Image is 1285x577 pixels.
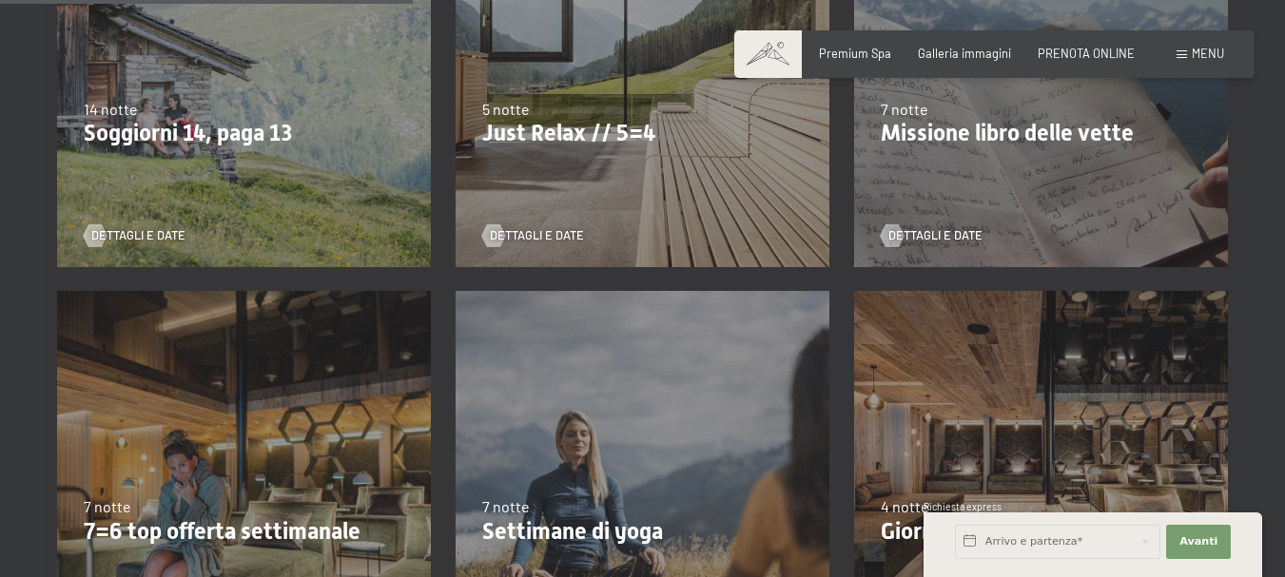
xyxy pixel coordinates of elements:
[84,100,138,118] span: 14 notte
[819,46,891,61] a: Premium Spa
[1038,46,1135,61] a: PRENOTA ONLINE
[1179,534,1217,549] span: Avanti
[482,497,530,515] span: 7 notte
[84,497,131,515] span: 7 notte
[91,227,185,244] span: Dettagli e Date
[1166,525,1231,559] button: Avanti
[888,227,983,244] span: Dettagli e Date
[918,46,1011,61] a: Galleria immagini
[84,518,404,546] p: 7=6 top offerta settimanale
[482,518,803,546] p: Settimane di yoga
[84,227,185,244] a: Dettagli e Date
[881,120,1201,147] p: Missione libro delle vette
[482,227,584,244] a: Dettagli e Date
[881,227,983,244] a: Dettagli e Date
[881,497,929,515] span: 4 notte
[924,501,1002,512] span: Richiesta express
[1192,46,1224,61] span: Menu
[482,100,530,118] span: 5 notte
[490,227,584,244] span: Dettagli e Date
[881,518,1201,546] p: Giorni romantici - 4=3
[84,120,404,147] p: Soggiorni 14, paga 13
[482,120,803,147] p: Just Relax // 5=4
[881,100,928,118] span: 7 notte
